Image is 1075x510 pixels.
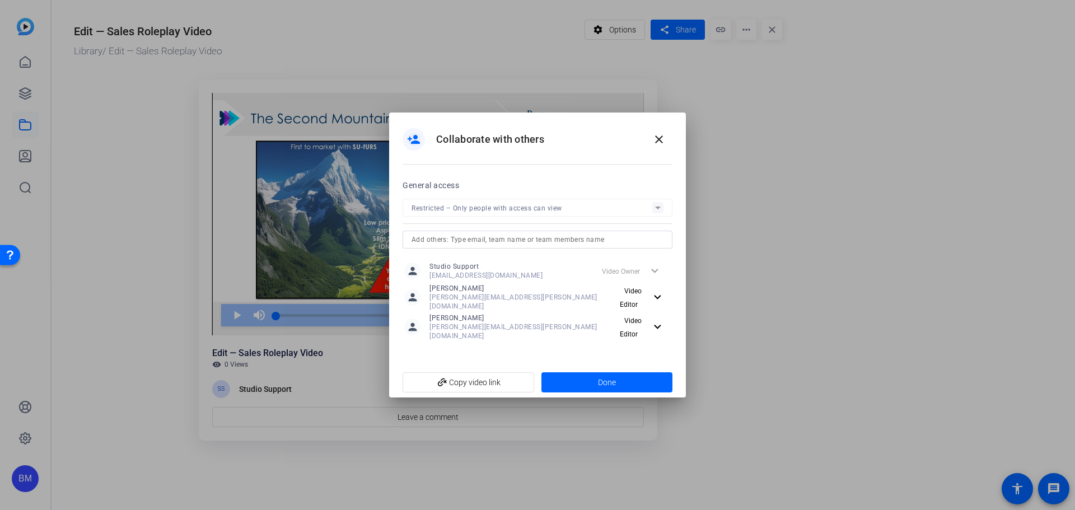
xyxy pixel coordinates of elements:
mat-icon: close [652,133,666,146]
span: [PERSON_NAME][EMAIL_ADDRESS][PERSON_NAME][DOMAIN_NAME] [429,322,611,340]
input: Add others: Type email, team name or team members name [412,233,663,246]
span: [EMAIL_ADDRESS][DOMAIN_NAME] [429,271,543,280]
mat-icon: expand_more [651,320,662,334]
h1: Collaborate with others [436,133,544,146]
span: [PERSON_NAME] [429,284,611,293]
button: Video Editor [611,317,671,337]
button: Done [541,372,673,392]
mat-icon: add_link [433,373,452,392]
mat-icon: expand_more [651,291,662,305]
span: Copy video link [412,372,525,393]
mat-icon: person [404,263,421,279]
mat-icon: person [404,289,421,306]
span: Video Editor [620,287,642,308]
span: [PERSON_NAME][EMAIL_ADDRESS][PERSON_NAME][DOMAIN_NAME] [429,293,611,311]
span: Done [598,377,616,389]
button: Copy video link [403,372,534,392]
mat-icon: person [404,319,421,335]
span: Studio Support [429,262,543,271]
button: Video Editor [611,287,671,307]
h2: General access [403,179,459,192]
mat-icon: person_add [407,133,420,146]
span: [PERSON_NAME] [429,314,611,322]
span: Video Editor [620,317,642,338]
